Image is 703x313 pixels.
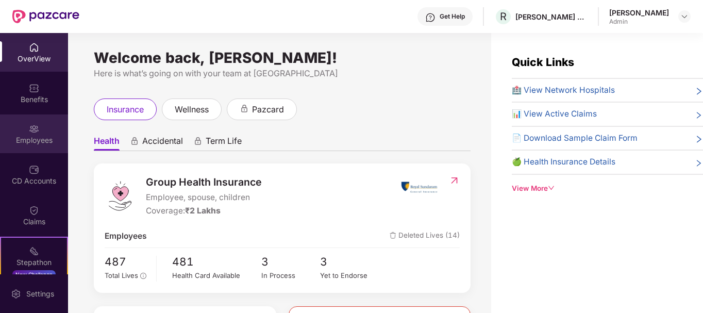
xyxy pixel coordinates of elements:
span: down [548,185,555,192]
div: Yet to Endorse [320,270,379,281]
span: 3 [261,253,321,270]
img: svg+xml;base64,PHN2ZyBpZD0iSGVscC0zMngzMiIgeG1sbnM9Imh0dHA6Ly93d3cudzMub3JnLzIwMDAvc3ZnIiB3aWR0aD... [425,12,436,23]
div: Coverage: [146,205,262,217]
span: 3 [320,253,379,270]
div: animation [193,137,203,146]
div: animation [130,137,139,146]
span: right [695,86,703,96]
span: 487 [105,253,149,270]
span: 📊 View Active Claims [512,108,597,120]
div: Stepathon [1,257,67,268]
img: New Pazcare Logo [12,10,79,23]
img: insurerIcon [400,174,439,200]
span: Employee, spouse, children [146,191,262,204]
div: animation [240,104,249,113]
span: pazcard [252,103,284,116]
span: 🍏 Health Insurance Details [512,156,615,168]
img: logo [105,180,136,211]
div: [PERSON_NAME] ENGINEERS PVT. LTD. [515,12,588,22]
div: Welcome back, [PERSON_NAME]! [94,54,471,62]
div: [PERSON_NAME] [609,8,669,18]
span: wellness [175,103,209,116]
span: R [500,10,507,23]
span: right [695,134,703,144]
img: svg+xml;base64,PHN2ZyBpZD0iQ0RfQWNjb3VudHMiIGRhdGEtbmFtZT0iQ0QgQWNjb3VudHMiIHhtbG5zPSJodHRwOi8vd3... [29,164,39,175]
img: svg+xml;base64,PHN2ZyBpZD0iRW1wbG95ZWVzIiB4bWxucz0iaHR0cDovL3d3dy53My5vcmcvMjAwMC9zdmciIHdpZHRoPS... [29,124,39,134]
img: svg+xml;base64,PHN2ZyBpZD0iQmVuZWZpdHMiIHhtbG5zPSJodHRwOi8vd3d3LnczLm9yZy8yMDAwL3N2ZyIgd2lkdGg9Ij... [29,83,39,93]
span: 📄 Download Sample Claim Form [512,132,638,144]
div: Settings [23,289,57,299]
span: right [695,158,703,168]
span: insurance [107,103,144,116]
img: svg+xml;base64,PHN2ZyBpZD0iU2V0dGluZy0yMHgyMCIgeG1sbnM9Imh0dHA6Ly93d3cudzMub3JnLzIwMDAvc3ZnIiB3aW... [11,289,21,299]
img: svg+xml;base64,PHN2ZyBpZD0iQ2xhaW0iIHhtbG5zPSJodHRwOi8vd3d3LnczLm9yZy8yMDAwL3N2ZyIgd2lkdGg9IjIwIi... [29,205,39,216]
span: Employees [105,230,147,242]
span: Quick Links [512,56,574,69]
div: View More [512,183,703,194]
span: ₹2 Lakhs [185,206,221,216]
div: New Challenge [12,270,56,278]
span: Total Lives [105,271,138,279]
img: deleteIcon [390,232,396,239]
div: In Process [261,270,321,281]
span: Deleted Lives (14) [390,230,460,242]
div: Get Help [440,12,465,21]
span: Group Health Insurance [146,174,262,190]
span: Term Life [206,136,242,151]
div: Here is what’s going on with your team at [GEOGRAPHIC_DATA] [94,67,471,80]
img: svg+xml;base64,PHN2ZyBpZD0iRHJvcGRvd24tMzJ4MzIiIHhtbG5zPSJodHRwOi8vd3d3LnczLm9yZy8yMDAwL3N2ZyIgd2... [680,12,689,21]
span: info-circle [140,273,146,279]
div: Health Card Available [172,270,261,281]
span: right [695,110,703,120]
span: 481 [172,253,261,270]
span: 🏥 View Network Hospitals [512,84,615,96]
span: Health [94,136,120,151]
span: Accidental [142,136,183,151]
img: RedirectIcon [449,175,460,186]
img: svg+xml;base64,PHN2ZyBpZD0iSG9tZSIgeG1sbnM9Imh0dHA6Ly93d3cudzMub3JnLzIwMDAvc3ZnIiB3aWR0aD0iMjAiIG... [29,42,39,53]
img: svg+xml;base64,PHN2ZyB4bWxucz0iaHR0cDovL3d3dy53My5vcmcvMjAwMC9zdmciIHdpZHRoPSIyMSIgaGVpZ2h0PSIyMC... [29,246,39,256]
div: Admin [609,18,669,26]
